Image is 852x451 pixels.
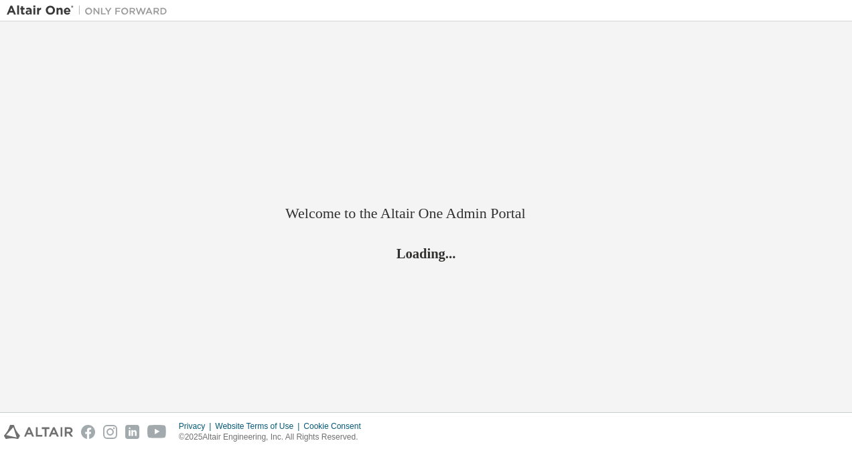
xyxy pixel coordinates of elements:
img: youtube.svg [147,425,167,439]
img: instagram.svg [103,425,117,439]
div: Website Terms of Use [215,421,303,432]
p: © 2025 Altair Engineering, Inc. All Rights Reserved. [179,432,369,443]
div: Cookie Consent [303,421,368,432]
h2: Loading... [285,245,567,262]
div: Privacy [179,421,215,432]
img: Altair One [7,4,174,17]
img: linkedin.svg [125,425,139,439]
img: altair_logo.svg [4,425,73,439]
h2: Welcome to the Altair One Admin Portal [285,204,567,223]
img: facebook.svg [81,425,95,439]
